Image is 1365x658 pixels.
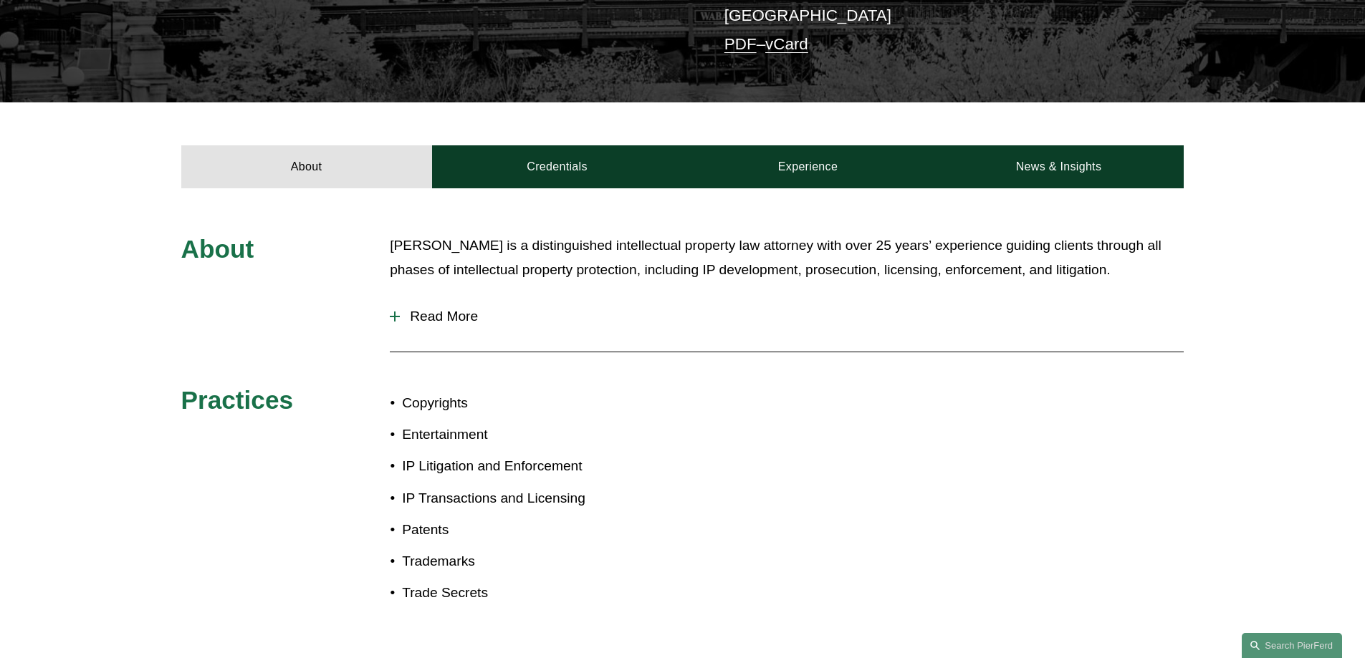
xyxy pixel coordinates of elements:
[181,386,294,414] span: Practices
[402,391,682,416] p: Copyrights
[390,298,1184,335] button: Read More
[683,145,934,188] a: Experience
[432,145,683,188] a: Credentials
[402,549,682,574] p: Trademarks
[402,581,682,606] p: Trade Secrets
[402,422,682,447] p: Entertainment
[400,309,1184,324] span: Read More
[1242,633,1342,658] a: Search this site
[181,145,432,188] a: About
[402,454,682,479] p: IP Litigation and Enforcement
[181,235,254,263] span: About
[402,518,682,543] p: Patents
[933,145,1184,188] a: News & Insights
[765,35,808,53] a: vCard
[402,486,682,511] p: IP Transactions and Licensing
[724,35,757,53] a: PDF
[390,233,1184,283] p: [PERSON_NAME] is a distinguished intellectual property law attorney with over 25 years’ experienc...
